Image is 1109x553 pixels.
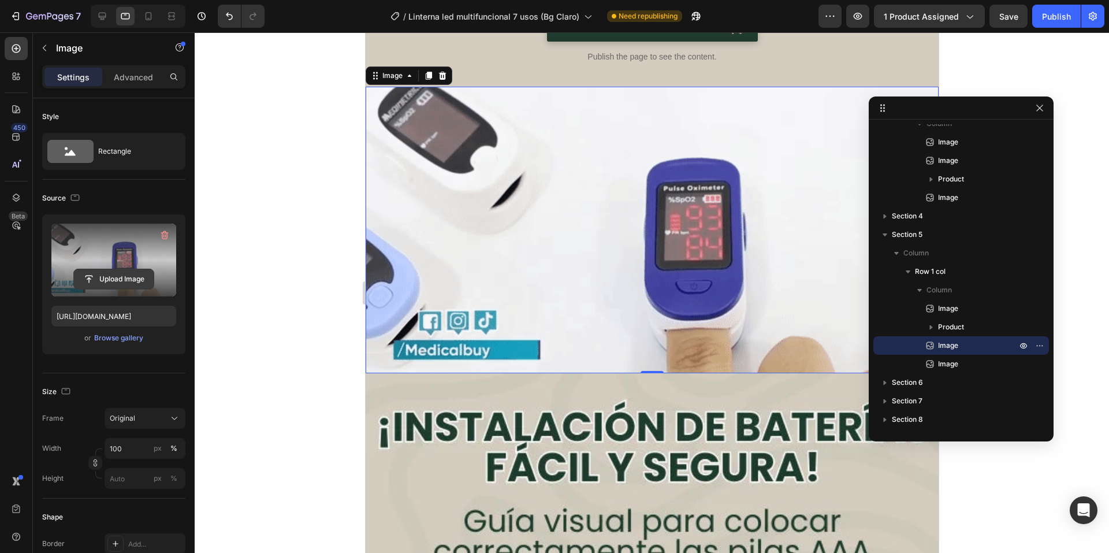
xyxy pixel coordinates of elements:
button: 1 product assigned [874,5,985,28]
div: % [170,473,177,484]
button: px [167,441,181,455]
div: Rectangle [98,138,169,165]
button: % [151,472,165,485]
button: Save [989,5,1028,28]
p: 7 [76,9,81,23]
div: px [154,473,162,484]
span: or [84,331,91,345]
p: Image [56,41,154,55]
input: https://example.com/image.jpg [51,306,176,326]
button: Publish [1032,5,1081,28]
div: Border [42,539,65,549]
span: Row 1 col [915,266,946,277]
span: / [403,10,406,23]
span: Original [110,413,135,424]
span: Section 4 [892,210,923,222]
span: Column [926,284,952,296]
button: % [151,441,165,455]
div: Style [42,112,59,122]
span: Image [938,303,958,314]
div: 450 [11,123,28,132]
div: Publish [1042,10,1071,23]
div: Add... [128,539,183,550]
label: Frame [42,413,64,424]
span: Linterna led multifuncional 7 usos (Bg Claro) [408,10,579,23]
label: Height [42,473,64,484]
span: Image [938,358,958,370]
span: Section 6 [892,377,923,388]
button: Original [105,408,185,429]
div: Shape [42,512,63,522]
span: Image [938,155,958,166]
span: Section 8 [892,414,923,425]
span: Section 7 [892,395,922,407]
button: 7 [5,5,86,28]
iframe: Design area [366,32,939,553]
input: px% [105,438,185,459]
span: Image [938,340,958,351]
button: Browse gallery [94,332,144,344]
div: Size [42,384,73,400]
div: px [154,443,162,454]
div: Undo/Redo [218,5,265,28]
span: Save [999,12,1018,21]
p: Settings [57,71,90,83]
span: Need republishing [619,11,678,21]
span: Column [903,247,929,259]
div: % [170,443,177,454]
div: Beta [9,211,28,221]
p: Advanced [114,71,153,83]
span: Section 5 [892,229,922,240]
div: Browse gallery [94,333,143,343]
span: Image [938,192,958,203]
label: Width [42,443,61,454]
input: px% [105,468,185,489]
button: px [167,472,181,485]
button: Upload Image [73,269,154,290]
div: Open Intercom Messenger [1070,496,1097,524]
div: Source [42,191,82,206]
span: Product [938,173,964,185]
span: Product [938,321,964,333]
span: 1 product assigned [884,10,959,23]
span: Image [938,136,958,148]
